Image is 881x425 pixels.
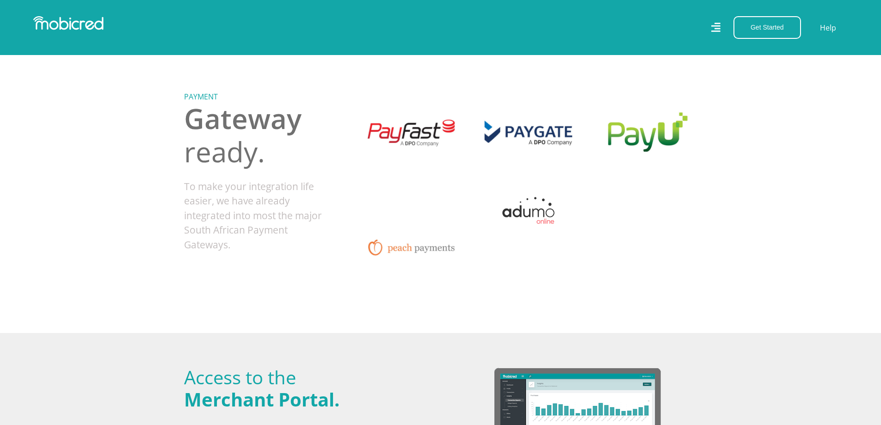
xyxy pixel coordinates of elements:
[360,81,463,185] img: PayFast
[33,16,104,30] img: Mobicred
[594,81,697,185] img: PayU
[360,196,463,299] img: Peach Payments
[819,22,837,34] a: Help
[184,179,346,253] p: To make your integration life easier, we have already integrated into most the major South Africa...
[733,16,801,39] button: Get Started
[477,81,580,185] img: DPO PayGate
[184,366,390,411] h2: Access to the
[184,92,346,101] h5: PAYMENT
[184,387,339,412] span: Merchant Portal.
[184,99,302,137] span: Gateway
[477,196,580,224] img: Adumo Online
[184,102,346,168] h2: ready.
